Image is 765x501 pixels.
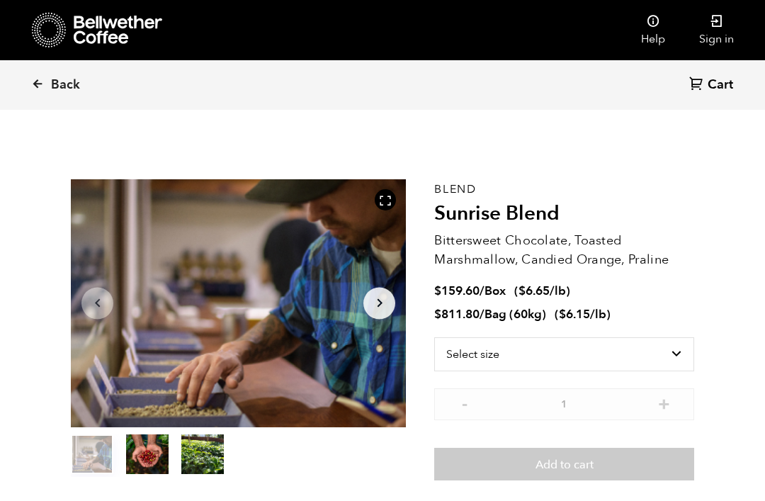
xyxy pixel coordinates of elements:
[455,395,473,410] button: -
[51,77,80,94] span: Back
[555,306,611,322] span: ( )
[434,306,441,322] span: $
[434,283,480,299] bdi: 159.60
[484,306,546,322] span: Bag (60kg)
[434,306,480,322] bdi: 811.80
[550,283,566,299] span: /lb
[434,283,441,299] span: $
[590,306,606,322] span: /lb
[559,306,590,322] bdi: 6.15
[434,202,694,226] h2: Sunrise Blend
[434,448,694,480] button: Add to cart
[559,306,566,322] span: $
[514,283,570,299] span: ( )
[434,231,694,269] p: Bittersweet Chocolate, Toasted Marshmallow, Candied Orange, Praline
[480,283,484,299] span: /
[480,306,484,322] span: /
[518,283,526,299] span: $
[484,283,506,299] span: Box
[689,76,737,95] a: Cart
[708,77,733,94] span: Cart
[655,395,673,410] button: +
[518,283,550,299] bdi: 6.65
